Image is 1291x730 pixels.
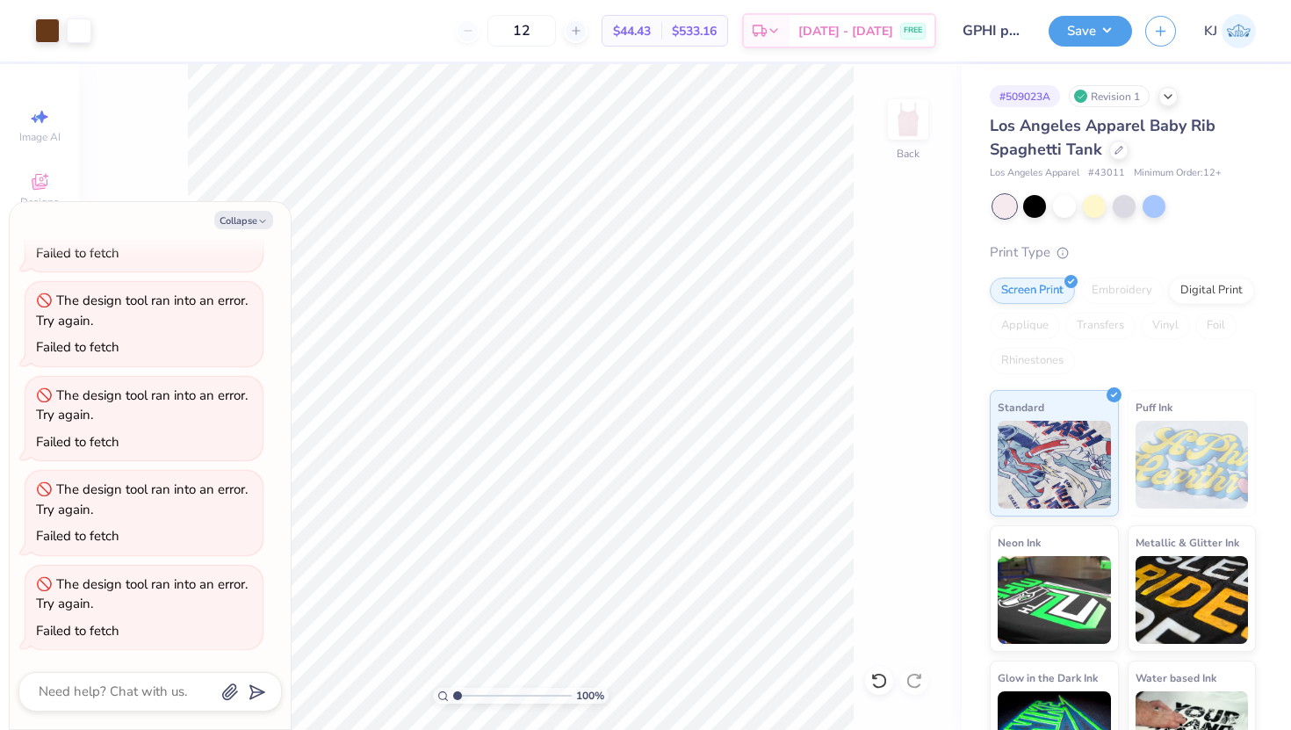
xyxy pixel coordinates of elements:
div: Print Type [990,242,1256,263]
span: Metallic & Glitter Ink [1136,533,1239,552]
span: Water based Ink [1136,669,1216,687]
img: Puff Ink [1136,421,1249,509]
span: $44.43 [613,22,651,40]
button: Collapse [214,211,273,229]
div: The design tool ran into an error. Try again. [36,292,248,329]
span: Designs [20,195,59,209]
img: Metallic & Glitter Ink [1136,556,1249,644]
div: The design tool ran into an error. Try again. [36,575,248,613]
div: Applique [990,313,1060,339]
span: KJ [1204,21,1217,41]
div: Digital Print [1169,278,1254,304]
img: Neon Ink [998,556,1111,644]
div: Failed to fetch [36,622,119,640]
span: Standard [998,398,1044,416]
span: 100 % [576,688,604,704]
div: Revision 1 [1069,85,1150,107]
span: Image AI [19,130,61,144]
span: Neon Ink [998,533,1041,552]
a: KJ [1204,14,1256,48]
div: The design tool ran into an error. Try again. [36,481,248,518]
div: Back [897,146,920,162]
input: Untitled Design [949,13,1035,48]
img: Back [891,102,926,137]
div: Failed to fetch [36,433,119,451]
span: # 43011 [1088,166,1125,181]
span: Glow in the Dark Ink [998,669,1098,687]
div: Vinyl [1141,313,1190,339]
div: Foil [1195,313,1237,339]
div: Transfers [1065,313,1136,339]
div: Failed to fetch [36,244,119,262]
span: FREE [904,25,922,37]
div: # 509023A [990,85,1060,107]
img: Kyra Jun [1222,14,1256,48]
img: Standard [998,421,1111,509]
span: [DATE] - [DATE] [798,22,893,40]
div: The design tool ran into an error. Try again. [36,387,248,424]
input: – – [487,15,556,47]
span: $533.16 [672,22,717,40]
div: Failed to fetch [36,527,119,545]
span: Los Angeles Apparel Baby Rib Spaghetti Tank [990,115,1215,160]
span: Puff Ink [1136,398,1172,416]
div: Rhinestones [990,348,1075,374]
span: Minimum Order: 12 + [1134,166,1222,181]
div: Embroidery [1080,278,1164,304]
span: Los Angeles Apparel [990,166,1079,181]
button: Save [1049,16,1132,47]
div: Screen Print [990,278,1075,304]
div: Failed to fetch [36,338,119,356]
